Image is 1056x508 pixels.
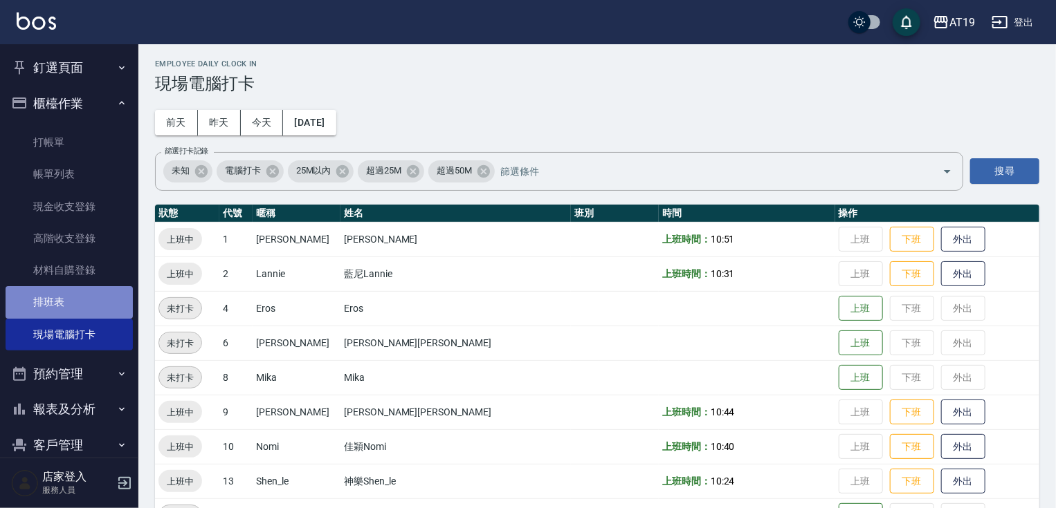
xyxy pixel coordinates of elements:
td: [PERSON_NAME] [253,326,340,360]
button: 外出 [941,261,985,287]
td: 神樂Shen_le [340,464,571,498]
span: 10:24 [711,476,735,487]
button: 上班 [839,365,883,391]
button: 昨天 [198,110,241,135]
a: 現場電腦打卡 [6,319,133,350]
h2: Employee Daily Clock In [155,59,1039,68]
button: 上班 [839,330,883,356]
a: 現金收支登錄 [6,191,133,223]
input: 篩選條件 [497,159,918,183]
button: save [893,8,920,36]
button: 登出 [986,10,1039,35]
div: 電腦打卡 [217,160,284,182]
a: 高階收支登錄 [6,223,133,254]
td: 佳穎Nomi [340,429,571,464]
span: 未知 [163,164,198,178]
button: 上班 [839,296,883,321]
div: 超過25M [358,160,424,182]
td: 藍尼Lannie [340,256,571,291]
b: 上班時間： [662,406,711,417]
td: Eros [340,291,571,326]
td: 8 [219,360,253,395]
b: 上班時間： [662,476,711,487]
button: AT19 [927,8,981,37]
b: 上班時間： [662,268,711,279]
th: 時間 [659,205,835,223]
span: 10:44 [711,406,735,417]
button: 預約管理 [6,356,133,392]
div: AT19 [949,14,975,31]
span: 25M以內 [288,164,340,178]
button: 下班 [890,227,934,252]
td: Mika [340,360,571,395]
a: 排班表 [6,286,133,318]
td: Mika [253,360,340,395]
button: 外出 [941,399,985,425]
button: 今天 [241,110,284,135]
button: 下班 [890,469,934,494]
td: 13 [219,464,253,498]
span: 上班中 [158,474,202,489]
span: 10:51 [711,234,735,245]
button: 下班 [890,261,934,287]
button: Open [936,160,958,182]
span: 上班中 [158,405,202,420]
td: [PERSON_NAME] [340,222,571,256]
span: 10:40 [711,441,735,452]
td: [PERSON_NAME][PERSON_NAME] [340,395,571,429]
td: Eros [253,291,340,326]
a: 帳單列表 [6,158,133,190]
button: 櫃檯作業 [6,86,133,122]
span: 10:31 [711,268,735,279]
span: 上班中 [158,232,202,247]
a: 材料自購登錄 [6,254,133,286]
button: 搜尋 [970,158,1039,184]
b: 上班時間： [662,234,711,245]
h3: 現場電腦打卡 [155,74,1039,93]
h5: 店家登入 [42,470,113,484]
label: 篩選打卡記錄 [165,146,208,156]
button: [DATE] [283,110,336,135]
th: 暱稱 [253,205,340,223]
div: 未知 [163,160,212,182]
div: 超過50M [428,160,495,182]
img: Person [11,469,39,497]
td: Shen_le [253,464,340,498]
button: 釘選頁面 [6,50,133,86]
button: 外出 [941,434,985,460]
td: 9 [219,395,253,429]
button: 客戶管理 [6,427,133,463]
span: 未打卡 [159,301,201,316]
td: 4 [219,291,253,326]
button: 報表及分析 [6,391,133,427]
th: 狀態 [155,205,219,223]
td: [PERSON_NAME] [253,222,340,256]
td: [PERSON_NAME] [253,395,340,429]
span: 未打卡 [159,336,201,350]
span: 超過50M [428,164,480,178]
span: 未打卡 [159,370,201,385]
span: 上班中 [158,267,202,281]
td: Lannie [253,256,340,291]
td: 1 [219,222,253,256]
p: 服務人員 [42,484,113,496]
button: 下班 [890,434,934,460]
b: 上班時間： [662,441,711,452]
th: 姓名 [340,205,571,223]
td: [PERSON_NAME][PERSON_NAME] [340,326,571,360]
span: 超過25M [358,164,410,178]
img: Logo [17,12,56,30]
td: 10 [219,429,253,464]
th: 班別 [571,205,659,223]
th: 操作 [835,205,1039,223]
span: 電腦打卡 [217,164,269,178]
td: 6 [219,326,253,360]
div: 25M以內 [288,160,354,182]
button: 外出 [941,227,985,252]
td: 2 [219,256,253,291]
a: 打帳單 [6,126,133,158]
button: 外出 [941,469,985,494]
td: Nomi [253,429,340,464]
th: 代號 [219,205,253,223]
button: 下班 [890,399,934,425]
